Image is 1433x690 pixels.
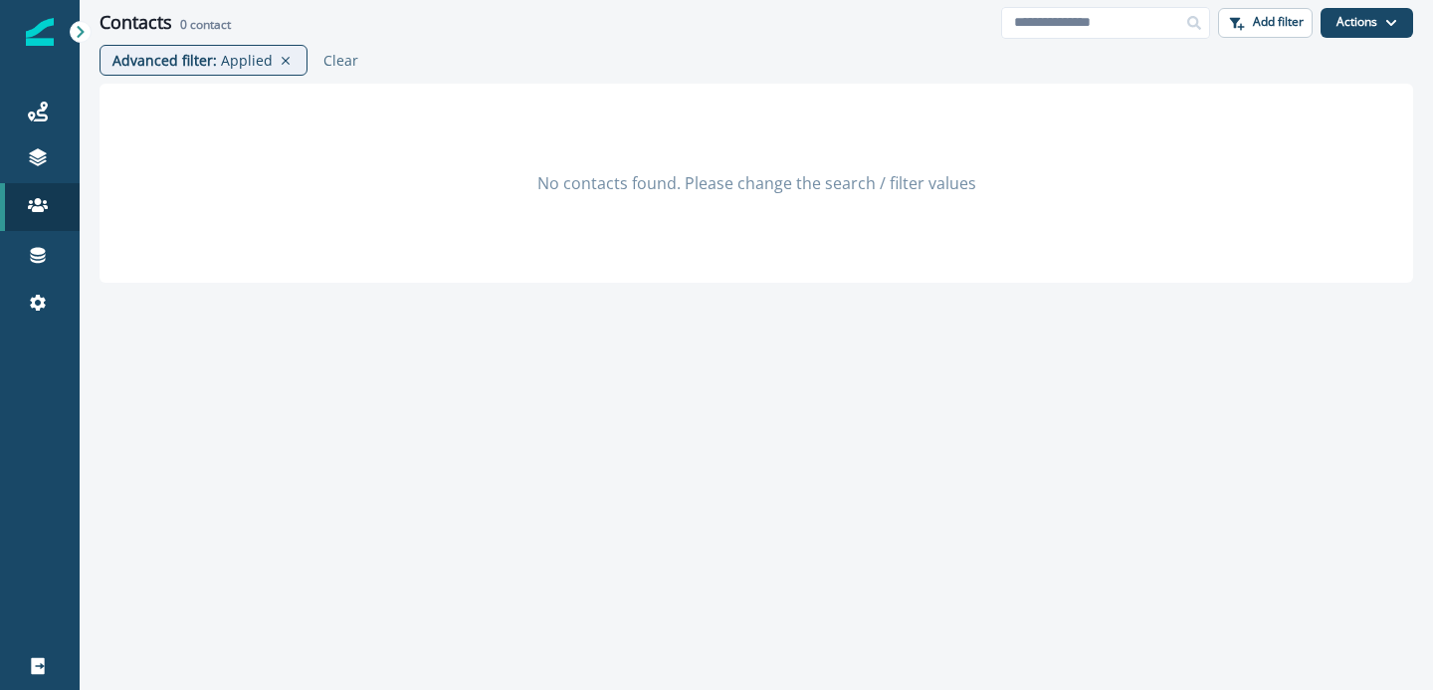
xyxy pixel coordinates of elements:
h2: contact [180,18,231,32]
button: Add filter [1218,8,1313,38]
h1: Contacts [100,12,172,34]
p: Add filter [1253,15,1304,29]
div: Advanced filter: Applied [100,45,307,76]
span: 0 [180,16,187,33]
p: Applied [221,50,273,71]
button: Clear [315,51,358,70]
div: No contacts found. Please change the search / filter values [100,84,1413,283]
p: Clear [323,51,358,70]
img: Inflection [26,18,54,46]
p: Advanced filter : [112,50,217,71]
button: Actions [1321,8,1413,38]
